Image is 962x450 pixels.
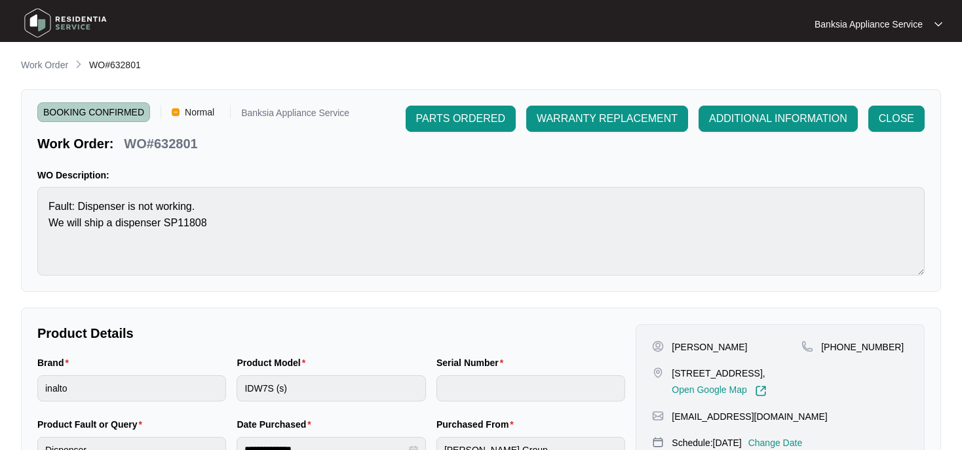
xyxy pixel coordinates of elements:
[237,418,316,431] label: Date Purchased
[672,436,741,449] p: Schedule: [DATE]
[699,106,858,132] button: ADDITIONAL INFORMATION
[416,111,505,127] span: PARTS ORDERED
[37,187,925,276] textarea: Fault: Dispenser is not working. We will ship a dispenser SP11808
[537,111,678,127] span: WARRANTY REPLACEMENT
[124,134,197,153] p: WO#632801
[406,106,516,132] button: PARTS ORDERED
[868,106,925,132] button: CLOSE
[20,3,111,43] img: residentia service logo
[172,108,180,116] img: Vercel Logo
[37,102,150,122] span: BOOKING CONFIRMED
[241,108,349,122] p: Banksia Appliance Service
[37,169,925,182] p: WO Description:
[709,111,847,127] span: ADDITIONAL INFORMATION
[934,21,942,28] img: dropdown arrow
[37,418,147,431] label: Product Fault or Query
[672,410,827,423] p: [EMAIL_ADDRESS][DOMAIN_NAME]
[21,58,68,72] p: Work Order
[815,18,923,31] p: Banksia Appliance Service
[237,375,425,401] input: Product Model
[89,60,141,70] span: WO#632801
[436,356,509,369] label: Serial Number
[652,367,664,378] img: map-pin
[821,340,904,354] p: [PHONE_NUMBER]
[879,111,914,127] span: CLOSE
[37,375,226,401] input: Brand
[672,340,747,354] p: [PERSON_NAME]
[37,324,625,342] p: Product Details
[748,436,803,449] p: Change Date
[526,106,688,132] button: WARRANTY REPLACEMENT
[436,375,625,401] input: Serial Number
[801,340,813,352] img: map-pin
[672,367,766,380] p: [STREET_ADDRESS],
[237,356,311,369] label: Product Model
[37,356,74,369] label: Brand
[652,436,664,448] img: map-pin
[652,410,664,422] img: map-pin
[180,102,220,122] span: Normal
[37,134,113,153] p: Work Order:
[755,385,767,397] img: Link-External
[652,340,664,352] img: user-pin
[436,418,519,431] label: Purchased From
[672,385,766,397] a: Open Google Map
[73,59,84,70] img: chevron-right
[18,58,71,73] a: Work Order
